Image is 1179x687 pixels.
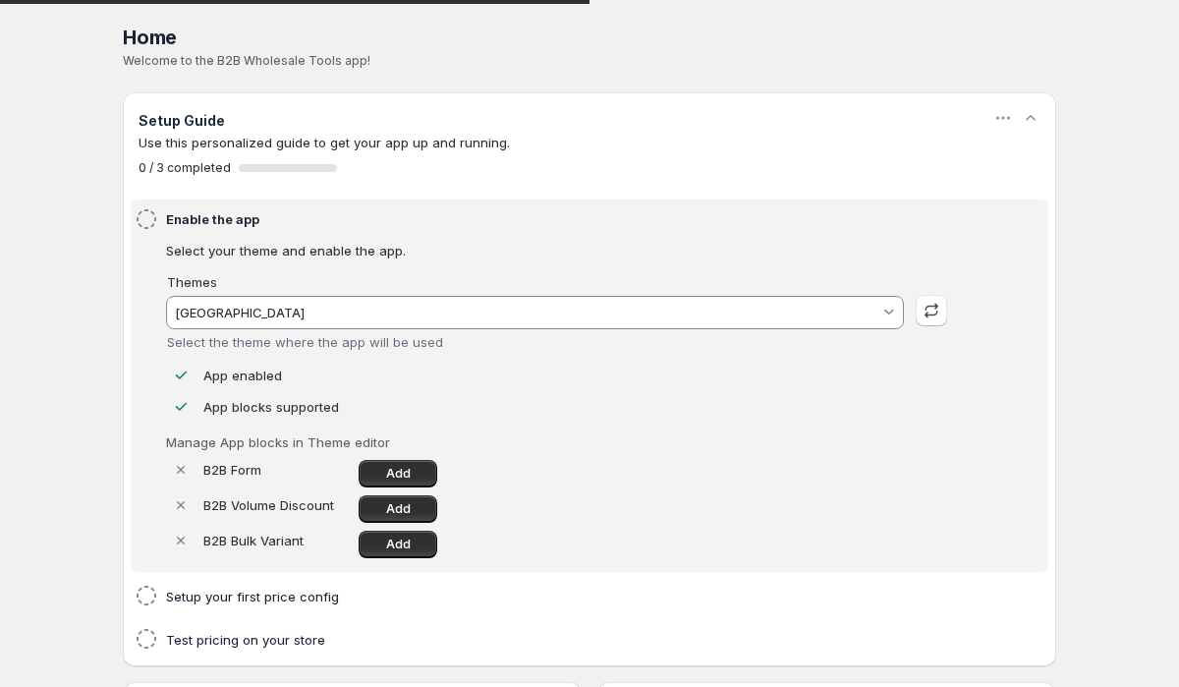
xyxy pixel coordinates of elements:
span: Add [386,466,411,482]
p: App enabled [203,366,282,385]
p: B2B Form [203,460,351,480]
div: Select the theme where the app will be used [167,334,905,350]
a: Add [359,460,437,487]
a: Add [359,531,437,558]
label: Themes [167,274,217,290]
a: Add [359,495,437,523]
h4: Test pricing on your store [166,630,953,650]
p: B2B Bulk Variant [203,531,351,550]
p: Use this personalized guide to get your app up and running. [139,133,1040,152]
h4: Setup your first price config [166,587,953,606]
p: Welcome to the B2B Wholesale Tools app! [123,53,1056,69]
h3: Setup Guide [139,111,225,131]
h4: Enable the app [166,209,953,229]
p: App blocks supported [203,397,339,417]
p: B2B Volume Discount [203,495,351,515]
p: Manage App blocks in Theme editor [166,432,947,452]
p: Select your theme and enable the app. [166,241,947,260]
span: 0 / 3 completed [139,160,231,176]
span: Add [386,537,411,552]
span: Add [386,501,411,517]
span: Home [123,26,177,49]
